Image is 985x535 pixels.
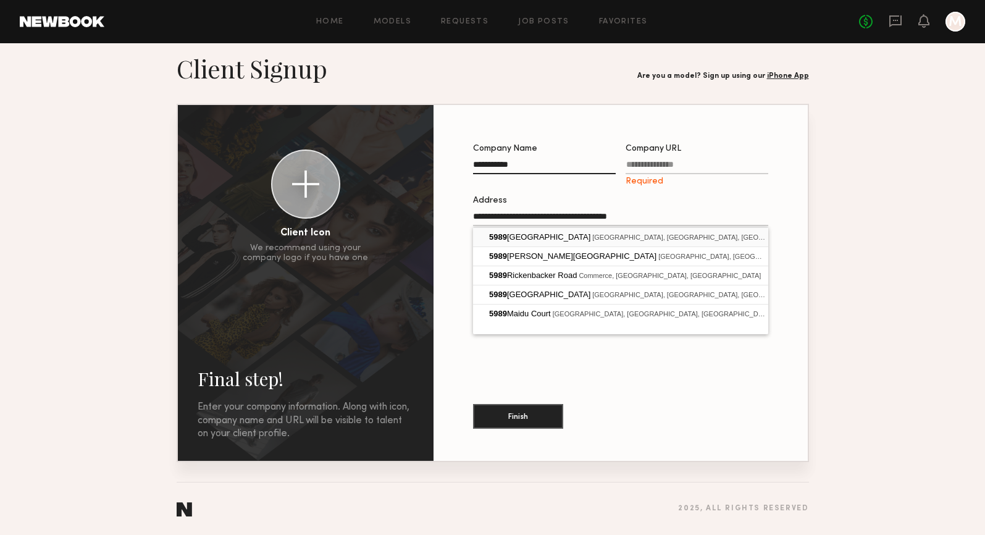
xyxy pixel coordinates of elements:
[599,18,648,26] a: Favorites
[489,251,658,261] span: [PERSON_NAME][GEOGRAPHIC_DATA]
[678,505,808,513] div: 2025 , all rights reserved
[198,366,414,391] h2: Final step!
[579,272,761,279] span: Commerce, [GEOGRAPHIC_DATA], [GEOGRAPHIC_DATA]
[489,309,507,318] span: 5989
[441,18,488,26] a: Requests
[592,291,812,298] span: [GEOGRAPHIC_DATA], [GEOGRAPHIC_DATA], [GEOGRAPHIC_DATA]
[626,177,768,187] div: Required
[489,290,592,299] span: [GEOGRAPHIC_DATA]
[473,145,616,153] div: Company Name
[489,309,553,318] span: Maidu Court
[489,271,579,280] span: Rickenbacker Road
[945,12,965,32] a: M
[177,53,327,84] h1: Client Signup
[553,310,773,318] span: [GEOGRAPHIC_DATA], [GEOGRAPHIC_DATA], [GEOGRAPHIC_DATA]
[767,72,809,80] a: iPhone App
[489,271,507,280] span: 5989
[489,232,592,242] span: [GEOGRAPHIC_DATA]
[592,234,812,241] span: [GEOGRAPHIC_DATA], [GEOGRAPHIC_DATA], [GEOGRAPHIC_DATA]
[626,145,768,153] div: Company URL
[489,290,507,299] span: 5989
[489,251,507,261] span: 5989
[243,243,368,263] div: We recommend using your company logo if you have one
[473,160,616,174] input: Company Name
[658,253,878,260] span: [GEOGRAPHIC_DATA], [GEOGRAPHIC_DATA], [GEOGRAPHIC_DATA]
[198,401,414,441] div: Enter your company information. Along with icon, company name and URL will be visible to talent o...
[518,18,569,26] a: Job Posts
[637,72,809,80] div: Are you a model? Sign up using our
[473,196,768,205] div: Address
[473,404,563,429] button: Finish
[280,229,330,238] div: Client Icon
[316,18,344,26] a: Home
[626,160,768,174] input: Company URLRequired
[489,232,507,242] span: 5989
[473,212,768,226] input: Address
[374,18,411,26] a: Models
